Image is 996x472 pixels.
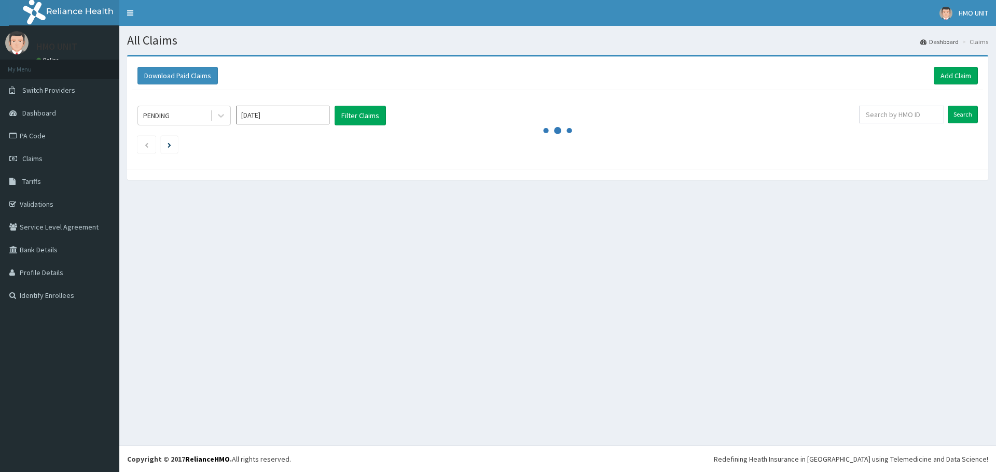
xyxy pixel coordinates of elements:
span: Switch Providers [22,85,75,95]
span: Dashboard [22,108,56,118]
footer: All rights reserved. [119,446,996,472]
input: Search by HMO ID [859,106,944,123]
strong: Copyright © 2017 . [127,454,232,464]
button: Download Paid Claims [137,67,218,84]
input: Search [948,106,978,123]
a: Dashboard [920,37,959,46]
li: Claims [960,37,988,46]
p: HMO UNIT [36,42,77,51]
a: RelianceHMO [185,454,230,464]
div: Redefining Heath Insurance in [GEOGRAPHIC_DATA] using Telemedicine and Data Science! [714,454,988,464]
button: Filter Claims [335,106,386,125]
input: Select Month and Year [236,106,329,124]
span: Tariffs [22,177,41,186]
a: Previous page [144,140,149,149]
span: Claims [22,154,43,163]
img: User Image [939,7,952,20]
div: PENDING [143,110,170,121]
a: Next page [168,140,171,149]
a: Online [36,56,61,64]
a: Add Claim [934,67,978,84]
h1: All Claims [127,34,988,47]
img: User Image [5,31,29,54]
svg: audio-loading [542,115,573,146]
span: HMO UNIT [959,8,988,18]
